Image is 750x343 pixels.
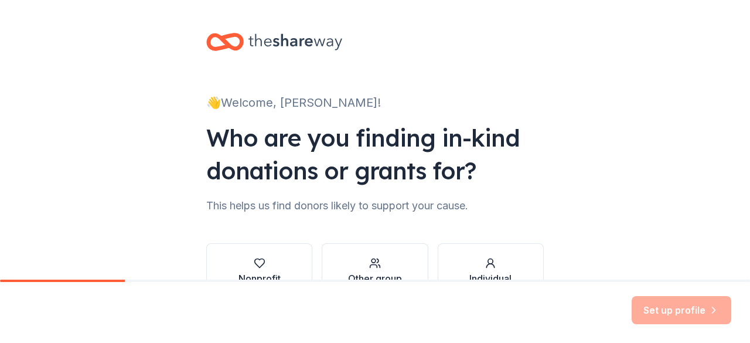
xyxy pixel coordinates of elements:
[238,271,281,286] div: Nonprofit
[438,243,544,300] button: Individual
[206,121,544,187] div: Who are you finding in-kind donations or grants for?
[348,271,402,286] div: Other group
[469,271,512,286] div: Individual
[206,196,544,215] div: This helps us find donors likely to support your cause.
[322,243,428,300] button: Other group
[206,243,312,300] button: Nonprofit
[206,93,544,112] div: 👋 Welcome, [PERSON_NAME]!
